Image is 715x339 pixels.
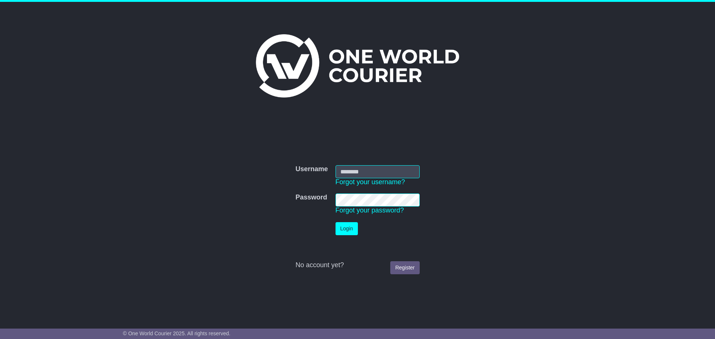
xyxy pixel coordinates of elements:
span: © One World Courier 2025. All rights reserved. [123,330,231,336]
a: Forgot your username? [336,178,405,186]
label: Password [295,194,327,202]
img: One World [256,34,459,97]
a: Forgot your password? [336,207,404,214]
div: No account yet? [295,261,419,269]
a: Register [390,261,419,274]
button: Login [336,222,358,235]
label: Username [295,165,328,173]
